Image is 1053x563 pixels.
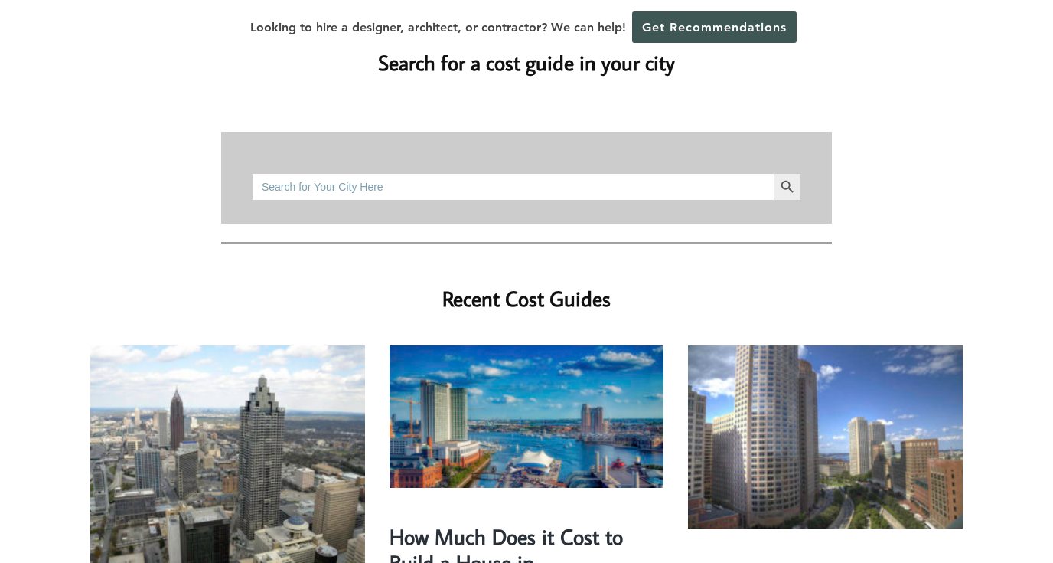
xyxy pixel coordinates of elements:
input: Search for Your City Here [252,173,774,201]
a: Get Recommendations [632,11,797,43]
h2: Recent Cost Guides [221,262,832,315]
iframe: Drift Widget Chat Controller [976,486,1035,545]
svg: Search [779,178,796,195]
